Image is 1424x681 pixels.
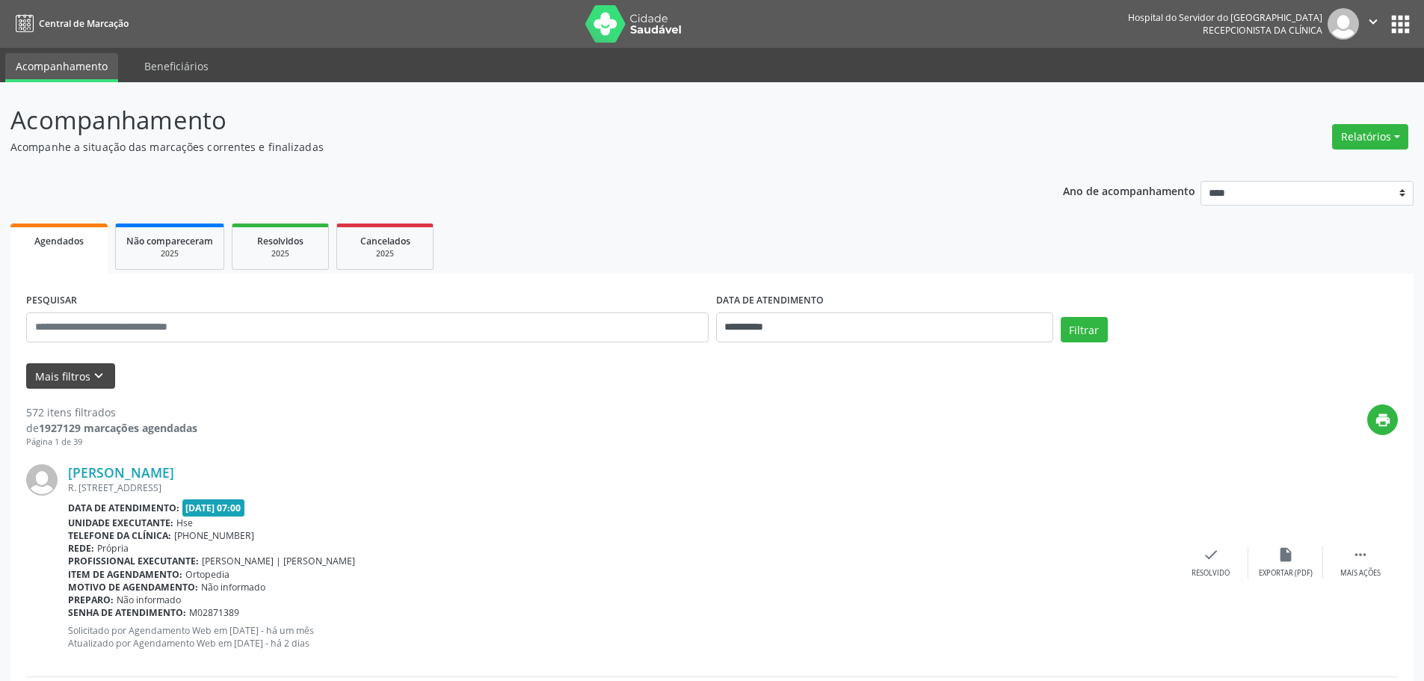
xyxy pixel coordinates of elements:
label: PESQUISAR [26,289,77,312]
span: Agendados [34,235,84,247]
span: Própria [97,542,129,555]
img: img [1328,8,1359,40]
span: [DATE] 07:00 [182,499,245,517]
div: 2025 [348,248,422,259]
div: Exportar (PDF) [1259,568,1313,579]
a: Acompanhamento [5,53,118,82]
span: Central de Marcação [39,17,129,30]
span: Não compareceram [126,235,213,247]
strong: 1927129 marcações agendadas [39,421,197,435]
div: R. [STREET_ADDRESS] [68,481,1174,494]
button: Filtrar [1061,317,1108,342]
p: Acompanhe a situação das marcações correntes e finalizadas [10,139,993,155]
div: Resolvido [1192,568,1230,579]
div: Página 1 de 39 [26,436,197,449]
i:  [1352,546,1369,563]
p: Acompanhamento [10,102,993,139]
b: Senha de atendimento: [68,606,186,619]
button: print [1367,404,1398,435]
i: insert_drive_file [1277,546,1294,563]
p: Ano de acompanhamento [1063,181,1195,200]
span: Resolvidos [257,235,303,247]
p: Solicitado por Agendamento Web em [DATE] - há um mês Atualizado por Agendamento Web em [DATE] - h... [68,624,1174,650]
span: [PHONE_NUMBER] [174,529,254,542]
button:  [1359,8,1387,40]
b: Unidade executante: [68,517,173,529]
i: check [1203,546,1219,563]
div: 572 itens filtrados [26,404,197,420]
i: print [1375,412,1391,428]
b: Profissional executante: [68,555,199,567]
span: Cancelados [360,235,410,247]
b: Telefone da clínica: [68,529,171,542]
span: M02871389 [189,606,239,619]
button: Mais filtroskeyboard_arrow_down [26,363,115,389]
a: [PERSON_NAME] [68,464,174,481]
b: Rede: [68,542,94,555]
div: Hospital do Servidor do [GEOGRAPHIC_DATA] [1128,11,1322,24]
button: apps [1387,11,1414,37]
button: Relatórios [1332,124,1408,150]
b: Data de atendimento: [68,502,179,514]
span: Não informado [201,581,265,594]
i:  [1365,13,1381,30]
div: de [26,420,197,436]
a: Central de Marcação [10,11,129,36]
span: Recepcionista da clínica [1203,24,1322,37]
b: Motivo de agendamento: [68,581,198,594]
span: [PERSON_NAME] | [PERSON_NAME] [202,555,355,567]
a: Beneficiários [134,53,219,79]
img: img [26,464,58,496]
label: DATA DE ATENDIMENTO [716,289,824,312]
span: Hse [176,517,193,529]
b: Item de agendamento: [68,568,182,581]
div: 2025 [126,248,213,259]
i: keyboard_arrow_down [90,368,107,384]
div: Mais ações [1340,568,1381,579]
span: Ortopedia [185,568,229,581]
div: 2025 [243,248,318,259]
span: Não informado [117,594,181,606]
b: Preparo: [68,594,114,606]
